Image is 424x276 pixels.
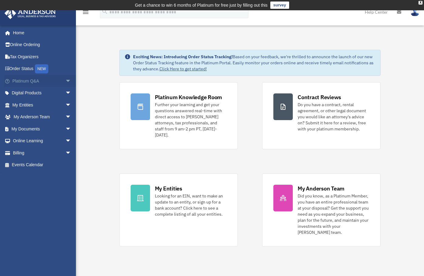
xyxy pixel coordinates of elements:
a: My Anderson Team Did you know, as a Platinum Member, you have an entire professional team at your... [262,173,381,247]
a: Home [4,27,77,39]
span: arrow_drop_down [65,123,77,135]
span: arrow_drop_down [65,75,77,87]
i: search [101,8,108,15]
span: arrow_drop_down [65,87,77,99]
div: Get a chance to win 6 months of Platinum for free just by filling out this [135,2,268,9]
div: Based on your feedback, we're thrilled to announce the launch of our new Order Status Tracking fe... [133,54,376,72]
a: My Entities Looking for an EIN, want to make an update to an entity, or sign up for a bank accoun... [119,173,238,247]
span: arrow_drop_down [65,147,77,159]
a: Online Ordering [4,39,80,51]
a: My Entitiesarrow_drop_down [4,99,80,111]
a: Digital Productsarrow_drop_down [4,87,80,99]
div: My Anderson Team [298,185,344,192]
a: Click Here to get started! [159,66,207,72]
a: Contract Reviews Do you have a contract, rental agreement, or other legal document you would like... [262,82,381,149]
a: My Documentsarrow_drop_down [4,123,80,135]
a: Events Calendar [4,159,80,171]
div: NEW [35,64,48,73]
div: Platinum Knowledge Room [155,93,222,101]
div: Contract Reviews [298,93,341,101]
div: Do you have a contract, rental agreement, or other legal document you would like an attorney's ad... [298,102,369,132]
div: Further your learning and get your questions answered real-time with direct access to [PERSON_NAM... [155,102,227,138]
img: Anderson Advisors Platinum Portal [3,7,58,19]
a: menu [82,11,89,16]
span: arrow_drop_down [65,111,77,123]
a: Platinum Knowledge Room Further your learning and get your questions answered real-time with dire... [119,82,238,149]
a: Online Learningarrow_drop_down [4,135,80,147]
a: survey [270,2,289,9]
div: Looking for an EIN, want to make an update to an entity, or sign up for a bank account? Click her... [155,193,227,217]
div: close [419,1,422,5]
strong: Exciting News: Introducing Order Status Tracking! [133,54,233,59]
a: Platinum Q&Aarrow_drop_down [4,75,80,87]
div: Did you know, as a Platinum Member, you have an entire professional team at your disposal? Get th... [298,193,369,235]
div: My Entities [155,185,182,192]
a: Order StatusNEW [4,63,80,75]
i: menu [82,8,89,16]
a: Tax Organizers [4,51,80,63]
a: Billingarrow_drop_down [4,147,80,159]
span: arrow_drop_down [65,135,77,147]
a: My Anderson Teamarrow_drop_down [4,111,80,123]
span: arrow_drop_down [65,99,77,111]
img: User Pic [410,8,419,16]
